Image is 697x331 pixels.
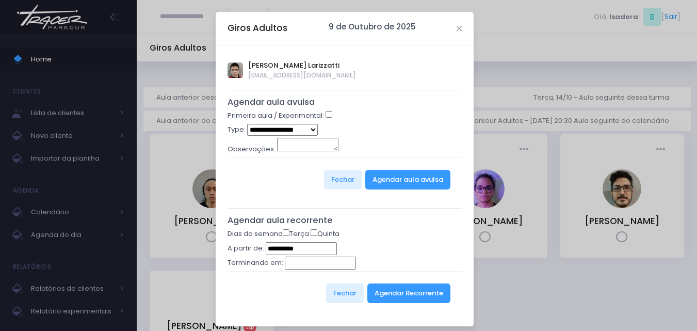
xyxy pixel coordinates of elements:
button: Close [457,26,462,31]
input: Quinta [311,229,317,236]
span: [EMAIL_ADDRESS][DOMAIN_NAME] [248,71,356,80]
h6: 9 de Outubro de 2025 [329,22,416,31]
label: A partir de: [228,243,264,254]
h5: Agendar aula avulsa [228,97,462,107]
button: Fechar [324,170,362,190]
h5: Agendar aula recorrente [228,215,462,226]
label: Type: [228,124,246,135]
button: Agendar aula avulsa [365,170,450,190]
span: [PERSON_NAME] Larizzatti [248,60,356,71]
label: Quinta [311,229,339,239]
label: Terminando em: [228,258,283,268]
form: Dias da semana [228,229,462,315]
label: Observações: [228,144,275,154]
h5: Giros Adultos [228,22,287,35]
button: Fechar [326,283,364,303]
label: Primeira aula / Experimental: [228,111,324,121]
label: Terça [283,229,309,239]
button: Agendar Recorrente [367,283,450,303]
input: Terça [283,229,289,236]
